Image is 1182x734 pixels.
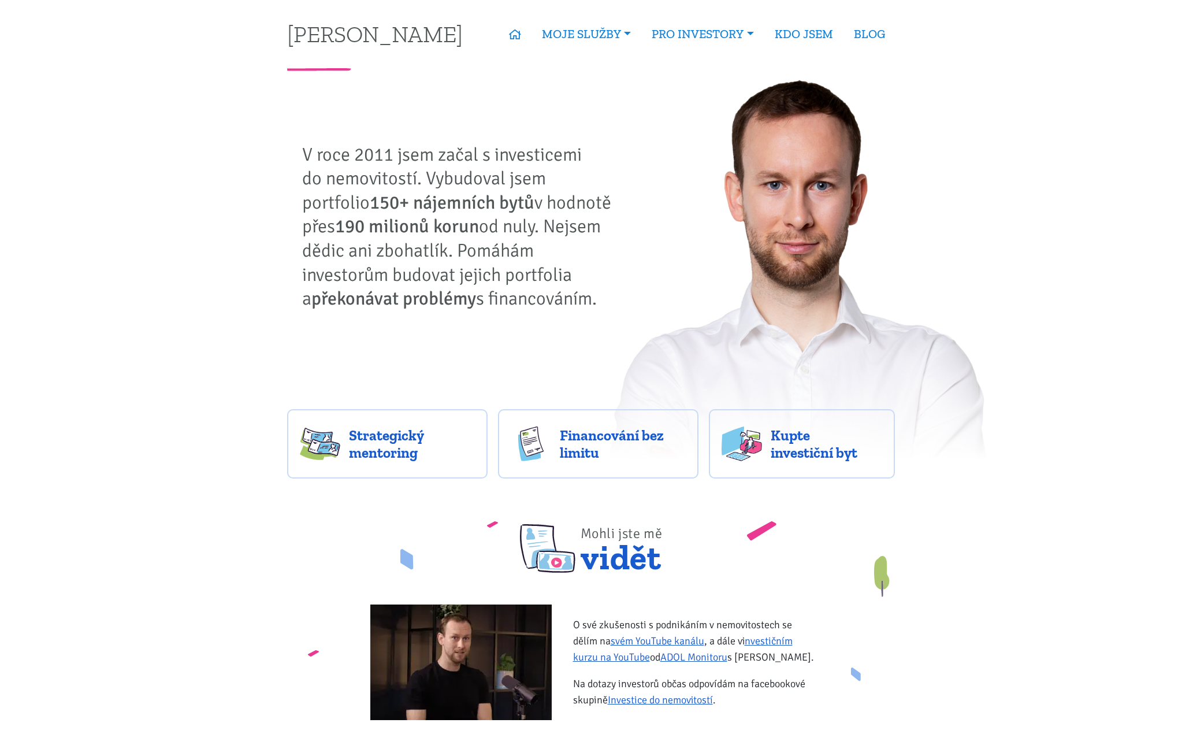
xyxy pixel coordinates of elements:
[511,427,551,461] img: finance
[300,427,340,461] img: strategy
[349,427,475,461] span: Strategický mentoring
[573,676,817,708] p: Na dotazy investorů občas odpovídám na facebookové skupině .
[771,427,883,461] span: Kupte investiční byt
[370,191,534,214] strong: 150+ nájemních bytů
[581,510,663,573] span: vidět
[641,21,764,47] a: PRO INVESTORY
[560,427,686,461] span: Financování bez limitu
[611,635,704,647] a: svém YouTube kanálu
[287,23,463,45] a: [PERSON_NAME]
[498,409,698,479] a: Financování bez limitu
[302,143,620,311] p: V roce 2011 jsem začal s investicemi do nemovitostí. Vybudoval jsem portfolio v hodnotě přes od n...
[764,21,843,47] a: KDO JSEM
[531,21,641,47] a: MOJE SLUŽBY
[335,215,479,238] strong: 190 milionů korun
[709,409,895,479] a: Kupte investiční byt
[573,617,817,665] p: O své zkušenosti s podnikáním v nemovitostech se dělím na , a dále v od s [PERSON_NAME].
[311,287,476,310] strong: překonávat problémy
[581,525,663,542] span: Mohli jste mě
[660,651,727,663] a: ADOL Monitoru
[287,409,488,479] a: Strategický mentoring
[722,427,762,461] img: flats
[608,694,713,706] a: Investice do nemovitostí
[843,21,895,47] a: BLOG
